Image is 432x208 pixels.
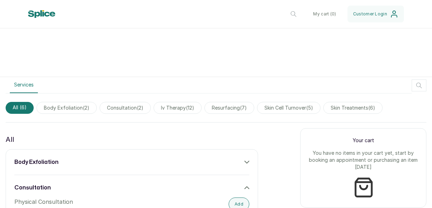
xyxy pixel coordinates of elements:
span: All (6) [6,102,34,114]
button: Customer Login [347,6,404,22]
span: Customer Login [353,11,387,17]
span: consultation(2) [100,102,151,114]
button: My cart (0) [308,6,342,22]
span: skin cell turnover(5) [257,102,320,114]
p: All [6,134,14,145]
span: resurfacing(7) [204,102,254,114]
span: skin treatments(6) [323,102,383,114]
button: Services [10,77,38,93]
h3: body exfoliation [14,158,59,166]
p: Your cart [309,137,418,144]
span: body exfoliation(2) [36,102,97,114]
p: Physical Consultation [14,197,179,206]
p: You have no items in your cart yet, start by booking an appointment or purchasing an item [DATE] [309,150,418,171]
span: iv therapy(12) [154,102,202,114]
h3: consultation [14,183,51,192]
